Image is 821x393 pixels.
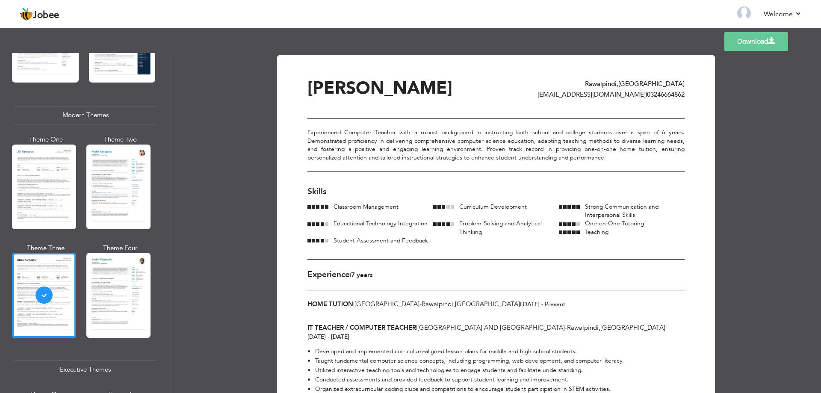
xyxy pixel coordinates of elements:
span: | [350,271,351,279]
span: [DATE] - [DATE] [307,333,349,341]
div: Experienced Computer Teacher with a robust background in instructing both school and college stud... [307,118,685,172]
span: Curriculum Development [459,203,527,211]
span: - [419,300,422,308]
img: Profile Img [737,6,751,20]
span: Jobee [33,11,59,20]
span: Strong Communication and Interpersonal Skills [585,203,659,219]
div: Executive Themes [14,360,157,379]
span: - [565,323,567,332]
span: , [453,300,455,308]
div: Theme Two [88,135,152,144]
span: Educational Technology Integration [334,219,428,228]
span: [GEOGRAPHIC_DATA] and [GEOGRAPHIC_DATA] [417,323,565,332]
div: Modern Themes [14,106,157,124]
div: Skills [307,186,685,198]
a: Welcome [764,9,802,19]
span: | [353,300,354,308]
span: , [617,80,618,88]
span: [GEOGRAPHIC_DATA] [600,323,665,332]
span: Rawalpindi [422,300,453,308]
span: [EMAIL_ADDRESS][DOMAIN_NAME] [537,90,646,99]
li: Taught fundamental computer science concepts, including programming, web development, and compute... [307,356,624,366]
span: Problem-Solving and Analytical Thinking [459,219,542,236]
span: | [416,323,417,332]
div: Theme Four [88,244,152,253]
span: , [599,323,600,332]
a: Jobee [19,7,59,21]
span: Home Tution [307,300,353,308]
span: [PERSON_NAME] [307,76,452,100]
span: One-on-One Tutoring [585,219,644,228]
span: Experience [307,269,350,280]
li: Conducted assessments and provided feedback to support student learning and improvement. [307,375,624,384]
span: Rawalpindi [GEOGRAPHIC_DATA] [585,80,685,88]
span: Rawalpindi [567,323,599,332]
span: Classroom Management [334,203,399,211]
span: [GEOGRAPHIC_DATA] [354,300,419,308]
span: [DATE] - Present [521,300,565,308]
img: jobee.io [19,7,33,21]
li: Developed and implemented curriculum-aligned lesson plans for middle and high school students. [307,347,624,356]
a: Download [724,32,788,51]
span: IT Teacher / Computer Teacher [307,323,416,332]
span: | [520,300,521,308]
span: [GEOGRAPHIC_DATA] [455,300,520,308]
span: Teaching [585,228,608,236]
span: 03246664862 [647,90,685,99]
div: Theme One [14,135,78,144]
span: 7 Years [351,271,373,279]
li: Utilized interactive teaching tools and technologies to engage students and facilitate understand... [307,366,624,375]
span: | [665,323,667,332]
span: | [646,90,647,99]
div: Theme Three [14,244,78,253]
span: Student Assessment and Feedback [334,236,428,245]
